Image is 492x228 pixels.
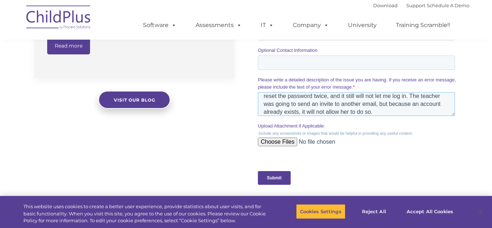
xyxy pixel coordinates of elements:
[473,204,488,219] button: Close
[403,204,457,219] button: Accept All Cookies
[47,37,90,54] a: Read more
[114,97,155,103] span: Visit our blog
[100,77,131,82] span: Phone number
[136,18,184,32] a: Software
[427,3,469,8] a: Schedule A Demo
[296,204,345,219] button: Cookies Settings
[352,204,397,219] button: Reject All
[254,18,281,32] a: IT
[100,48,122,53] span: Last name
[98,91,170,109] a: Visit our blog
[373,3,398,8] a: Download
[406,3,425,8] a: Support
[373,3,469,8] font: |
[389,18,457,32] a: Training Scramble!!
[23,0,95,36] img: ChildPlus by Procare Solutions
[23,203,270,224] div: This website uses cookies to create a better user experience, provide statistics about user visit...
[286,18,336,32] a: Company
[341,18,384,32] a: University
[188,18,249,32] a: Assessments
